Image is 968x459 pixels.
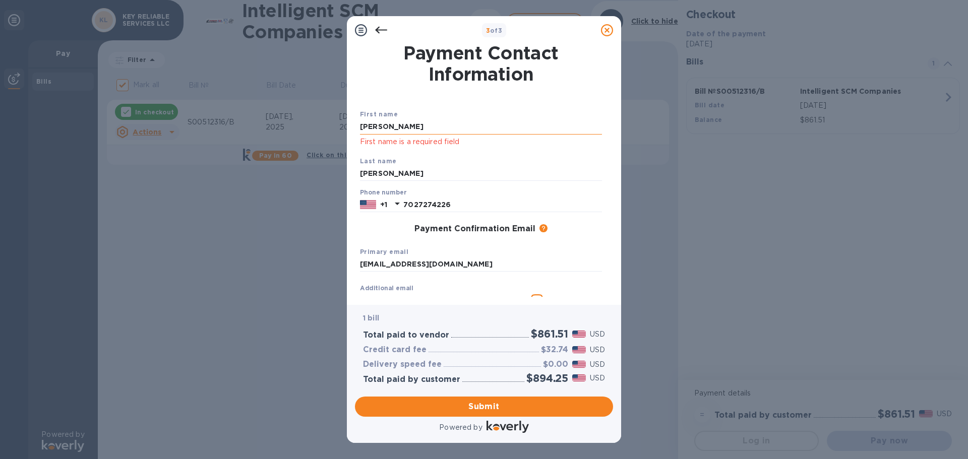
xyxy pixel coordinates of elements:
[360,286,413,292] label: Additional email
[439,422,482,433] p: Powered by
[590,359,605,370] p: USD
[526,372,568,384] h2: $894.25
[363,314,379,322] b: 1 bill
[360,157,397,165] b: Last name
[590,345,605,355] p: USD
[572,331,586,338] img: USD
[360,110,398,118] b: First name
[380,200,387,210] p: +1
[543,360,568,369] h3: $0.00
[572,346,586,353] img: USD
[590,329,605,340] p: USD
[360,199,376,210] img: US
[363,375,460,384] h3: Total paid by customer
[360,257,602,272] input: Enter your primary name
[360,248,408,255] b: Primary email
[363,401,605,413] span: Submit
[360,190,406,196] label: Phone number
[541,345,568,355] h3: $32.74
[414,224,535,234] h3: Payment Confirmation Email
[403,197,602,212] input: Enter your phone number
[547,296,602,304] u: Add to the list
[363,331,449,340] h3: Total paid to vendor
[363,360,442,369] h3: Delivery speed fee
[590,373,605,383] p: USD
[572,361,586,368] img: USD
[486,27,503,34] b: of 3
[531,327,568,340] h2: $861.51
[486,27,490,34] span: 3
[360,166,602,181] input: Enter your last name
[360,293,527,308] input: Enter additional email
[572,374,586,381] img: USD
[360,119,602,135] input: Enter your first name
[355,397,613,417] button: Submit
[360,136,602,148] p: First name is a required field
[363,345,427,355] h3: Credit card fee
[360,42,602,85] h1: Payment Contact Information
[487,421,529,433] img: Logo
